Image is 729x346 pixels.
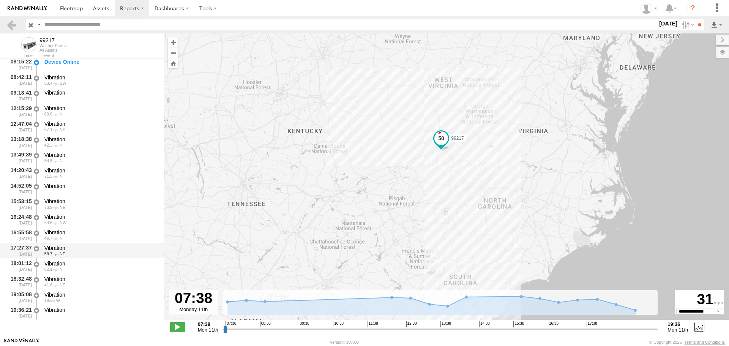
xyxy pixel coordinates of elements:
div: Vibration [44,229,157,236]
span: 73.9 [44,205,58,210]
i: ? [687,2,699,14]
div: 19:05:08 [DATE] [6,290,33,304]
div: 18:32:48 [DATE] [6,275,33,289]
div: Time [6,54,33,58]
span: 62.1 [44,267,58,272]
span: Heading: 25 [60,283,65,287]
span: 71.5 [44,174,58,179]
div: Vibration [44,183,157,190]
div: Vibration [44,260,157,267]
div: Vibration [44,152,157,158]
span: 59.7 [44,251,58,256]
span: Heading: 240 [60,81,66,85]
span: 99217 [451,136,464,141]
span: Heading: 1 [60,158,63,163]
a: Visit our Website [4,338,39,346]
span: 69.6 [44,112,58,116]
label: Export results as... [710,19,723,30]
strong: 19:36 [667,321,688,327]
span: 13:38 [440,321,451,327]
div: Jon Shurlow [638,3,660,14]
span: 17:38 [587,321,597,327]
span: Heading: 2 [60,143,63,147]
div: Version: 307.00 [330,340,359,344]
span: 18 [44,298,55,303]
div: 14:52:05 [DATE] [6,182,33,196]
span: Heading: 38 [60,127,65,132]
span: 67.1 [44,127,58,132]
div: Walther Farms [39,43,67,48]
span: Mon 11th Aug 2025 [198,327,218,333]
span: Heading: 330 [60,220,66,225]
div: Vibration [44,105,157,112]
div: Event [43,54,164,58]
div: Vibration [44,213,157,220]
div: 15:53:15 [DATE] [6,197,33,211]
span: 15:38 [513,321,524,327]
div: 17:27:37 [DATE] [6,243,33,258]
div: 09:13:41 [DATE] [6,88,33,103]
div: All Assets [39,48,67,52]
span: 41.6 [44,283,58,287]
div: 99217 - View Asset History [39,37,67,43]
span: Heading: 37 [60,251,65,256]
label: Search Query [36,19,42,30]
div: Vibration [44,89,157,96]
button: Zoom out [168,47,178,58]
span: 11:38 [368,321,378,327]
div: Vibration [44,307,157,313]
span: 34.8 [44,158,58,163]
div: Vibration [44,245,157,251]
div: Vibration [44,198,157,205]
span: Heading: 28 [60,205,65,210]
div: Vibration [44,276,157,283]
button: Zoom Home [168,58,178,68]
span: 53.4 [44,81,58,85]
strong: 07:38 [198,321,218,327]
a: Back to previous Page [6,19,17,30]
label: [DATE] [658,19,679,28]
span: 16:38 [548,321,559,327]
span: 64.6 [44,220,58,225]
div: 12:47:04 [DATE] [6,119,33,133]
span: Mon 11th Aug 2025 [667,327,688,333]
span: Heading: 280 [56,298,60,303]
div: Vibration [44,291,157,298]
div: Device Online [44,58,157,65]
div: 13:18:38 [DATE] [6,135,33,149]
button: Zoom in [168,37,178,47]
div: 18:01:12 [DATE] [6,259,33,273]
div: 31 [676,291,723,308]
div: 14:20:43 [DATE] [6,166,33,180]
div: Vibration [44,74,157,81]
span: Heading: 341 [60,267,63,272]
div: Vibration [44,136,157,143]
span: 07:38 [226,321,236,327]
div: 08:15:22 [DATE] [6,57,33,71]
span: 09:38 [299,321,309,327]
span: 14:38 [479,321,490,327]
span: 49.7 [44,236,58,240]
div: Vibration [44,120,157,127]
span: 10:38 [333,321,344,327]
div: 12:15:29 [DATE] [6,104,33,118]
div: 13:49:39 [DATE] [6,150,33,164]
label: Play/Stop [170,322,185,332]
div: 08:42:11 [DATE] [6,73,33,87]
span: 42.3 [44,143,58,147]
span: 12:38 [406,321,417,327]
label: Search Filter Options [679,19,695,30]
span: Heading: 354 [60,174,63,179]
div: 16:55:58 [DATE] [6,228,33,242]
div: 16:24:48 [DATE] [6,212,33,226]
span: Heading: 14 [60,112,63,116]
span: Heading: 346 [60,236,63,240]
span: 08:38 [260,321,271,327]
div: 19:36:21 [DATE] [6,306,33,320]
div: © Copyright 2025 - [649,340,725,344]
div: Vibration [44,167,157,174]
img: rand-logo.svg [8,6,47,11]
a: Terms and Conditions [685,340,725,344]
